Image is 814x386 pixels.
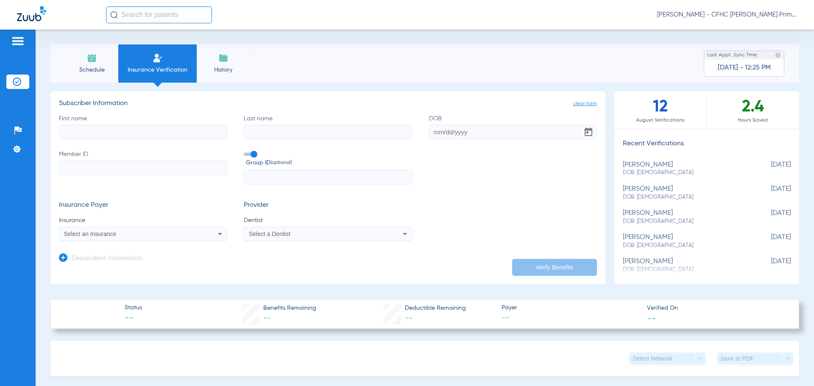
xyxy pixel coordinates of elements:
span: -- [502,313,640,323]
img: hamburger-icon [11,36,25,46]
label: DOB [429,114,597,139]
input: Search for patients [106,6,212,23]
label: First name [59,114,227,139]
h3: Recent Verifications [614,140,799,148]
span: DOB: [DEMOGRAPHIC_DATA] [623,169,748,177]
div: [PERSON_NAME] [623,185,748,201]
span: Dentist [244,216,412,225]
span: -- [405,314,413,322]
span: [PERSON_NAME] - CFHC [PERSON_NAME] Primary Care Dental [657,11,797,19]
img: Schedule [87,53,97,63]
img: Zuub Logo [17,6,46,21]
div: [PERSON_NAME] [623,233,748,249]
span: August Verifications [614,116,706,125]
span: Hours Saved [707,116,799,125]
input: Member ID [59,161,227,175]
span: clear form [573,100,597,108]
span: [DATE] [748,161,791,177]
input: Last name [244,125,412,139]
span: Verified On [647,304,785,313]
span: DOB: [DEMOGRAPHIC_DATA] [623,218,748,225]
span: Benefits Remaining [263,304,316,313]
span: [DATE] [748,233,791,249]
button: Open calendar [580,124,597,141]
div: [PERSON_NAME] [623,258,748,273]
input: First name [59,125,227,139]
span: Status [125,303,142,312]
span: [DATE] [748,258,791,273]
h3: Subscriber Information [59,100,597,108]
span: -- [125,313,142,325]
span: History [203,66,243,74]
img: Search Icon [110,11,118,19]
label: Member ID [59,150,227,185]
span: Select a Dentist [249,230,290,237]
img: Manual Insurance Verification [153,53,163,63]
iframe: Chat Widget [772,345,814,386]
span: Insurance Verification [125,66,190,74]
div: [PERSON_NAME] [623,161,748,177]
button: Verify Benefits [512,259,597,276]
h3: Insurance Payer [59,201,227,210]
div: 12 [614,91,707,129]
span: Group ID [246,158,412,167]
h3: Dependent Information [72,255,143,263]
span: Payer [502,303,640,312]
span: -- [647,314,656,322]
span: Deductible Remaining [405,304,466,313]
img: last sync help info [775,52,781,58]
span: Insurance [59,216,227,225]
div: [PERSON_NAME] [623,209,748,225]
input: DOBOpen calendar [429,125,597,139]
span: [DATE] [748,209,791,225]
span: Schedule [72,66,112,74]
span: Last Appt. Sync Time: [707,51,758,59]
img: History [218,53,229,63]
label: Last name [244,114,412,139]
span: DOB: [DEMOGRAPHIC_DATA] [623,242,748,250]
span: Select an Insurance [64,230,117,237]
span: DOB: [DEMOGRAPHIC_DATA] [623,194,748,201]
span: [DATE] [748,185,791,201]
span: [DATE] - 12:25 PM [718,64,771,72]
div: 2.4 [707,91,799,129]
span: -- [263,314,271,322]
h3: Provider [244,201,412,210]
small: (optional) [270,158,292,167]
